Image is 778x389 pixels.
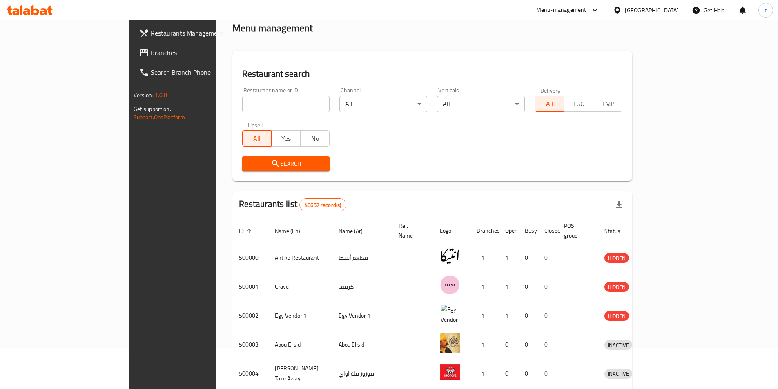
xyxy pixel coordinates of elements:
td: 1 [499,301,518,330]
span: 1.0.0 [155,90,167,100]
img: Antika Restaurant [440,246,460,266]
td: 1 [470,272,499,301]
input: Search for restaurant name or ID.. [242,96,330,112]
td: Antika Restaurant [268,243,332,272]
th: Closed [538,218,557,243]
th: Logo [433,218,470,243]
td: 0 [538,243,557,272]
button: All [242,130,272,147]
td: Egy Vendor 1 [332,301,392,330]
span: All [538,98,561,110]
td: [PERSON_NAME] Take Away [268,359,332,388]
td: 1 [470,359,499,388]
span: Ref. Name [399,221,424,240]
td: Crave [268,272,332,301]
a: Restaurants Management [133,23,259,43]
span: No [304,133,326,144]
a: Branches [133,43,259,62]
h2: Restaurant search [242,68,623,80]
div: Export file [609,195,629,215]
td: 0 [538,272,557,301]
td: 0 [518,301,538,330]
div: HIDDEN [604,282,629,292]
div: [GEOGRAPHIC_DATA] [625,6,679,15]
span: Name (Ar) [339,226,373,236]
span: ID [239,226,254,236]
span: Search Branch Phone [151,67,253,77]
button: TMP [593,96,622,112]
th: Busy [518,218,538,243]
h2: Restaurants list [239,198,347,211]
h2: Menu management [232,22,313,35]
span: Yes [275,133,297,144]
div: INACTIVE [604,340,632,350]
span: POS group [564,221,588,240]
td: 0 [518,359,538,388]
div: All [437,96,525,112]
div: HIDDEN [604,311,629,321]
td: 1 [499,272,518,301]
button: Yes [271,130,301,147]
td: موروز تيك اواي [332,359,392,388]
a: Support.OpsPlatform [134,112,185,122]
td: 1 [470,330,499,359]
span: Get support on: [134,104,171,114]
img: Moro's Take Away [440,362,460,382]
span: Restaurants Management [151,28,253,38]
img: Egy Vendor 1 [440,304,460,324]
button: TGO [564,96,593,112]
label: Delivery [540,87,561,93]
td: Abou El sid [332,330,392,359]
td: 1 [470,243,499,272]
span: Version: [134,90,154,100]
span: HIDDEN [604,282,629,292]
span: INACTIVE [604,369,632,378]
td: مطعم أنتيكا [332,243,392,272]
td: 0 [499,359,518,388]
span: Name (En) [275,226,311,236]
div: Menu-management [536,5,586,15]
td: Abou El sid [268,330,332,359]
span: TGO [568,98,590,110]
span: t [765,6,767,15]
span: TMP [597,98,619,110]
td: 0 [538,359,557,388]
img: Abou El sid [440,333,460,353]
span: Branches [151,48,253,58]
button: No [300,130,330,147]
label: Upsell [248,122,263,128]
a: Search Branch Phone [133,62,259,82]
td: 0 [518,330,538,359]
td: 0 [499,330,518,359]
span: 40657 record(s) [300,201,346,209]
span: HIDDEN [604,253,629,263]
span: All [246,133,268,144]
td: 0 [518,272,538,301]
div: HIDDEN [604,253,629,263]
div: All [339,96,427,112]
button: All [535,96,564,112]
td: 0 [538,301,557,330]
img: Crave [440,275,460,295]
span: INACTIVE [604,340,632,350]
th: Branches [470,218,499,243]
td: 0 [518,243,538,272]
button: Search [242,156,330,171]
span: HIDDEN [604,311,629,321]
td: 1 [499,243,518,272]
th: Open [499,218,518,243]
td: 1 [470,301,499,330]
td: كرييف [332,272,392,301]
span: Status [604,226,631,236]
div: Total records count [299,198,346,211]
span: Search [249,159,323,169]
td: Egy Vendor 1 [268,301,332,330]
td: 0 [538,330,557,359]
